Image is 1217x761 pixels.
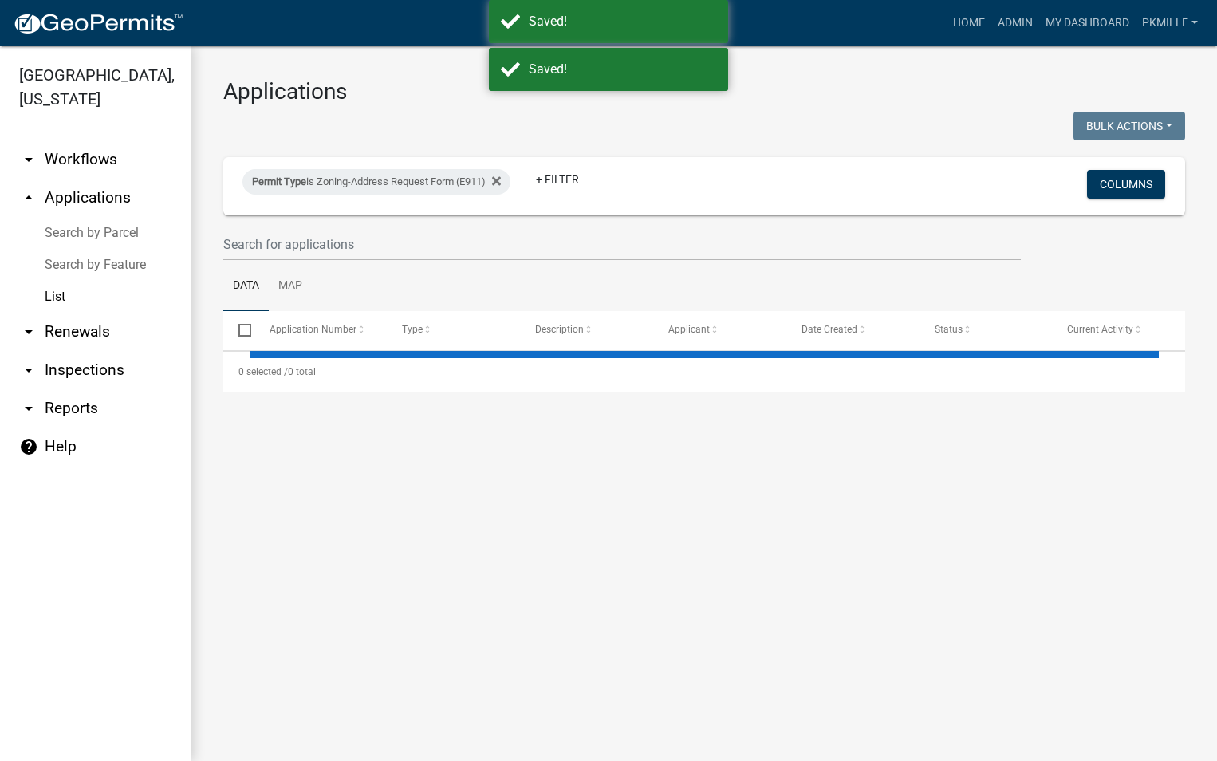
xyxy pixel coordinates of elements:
[653,311,786,349] datatable-header-cell: Applicant
[535,324,584,335] span: Description
[19,361,38,380] i: arrow_drop_down
[254,311,387,349] datatable-header-cell: Application Number
[19,150,38,169] i: arrow_drop_down
[223,311,254,349] datatable-header-cell: Select
[947,8,991,38] a: Home
[935,324,963,335] span: Status
[991,8,1039,38] a: Admin
[529,12,716,31] div: Saved!
[523,165,592,194] a: + Filter
[223,228,1021,261] input: Search for applications
[786,311,920,349] datatable-header-cell: Date Created
[919,311,1052,349] datatable-header-cell: Status
[252,175,306,187] span: Permit Type
[1067,324,1133,335] span: Current Activity
[19,399,38,418] i: arrow_drop_down
[1087,170,1165,199] button: Columns
[1136,8,1204,38] a: pkmille
[223,78,1185,105] h3: Applications
[238,366,288,377] span: 0 selected /
[19,322,38,341] i: arrow_drop_down
[668,324,710,335] span: Applicant
[1073,112,1185,140] button: Bulk Actions
[19,188,38,207] i: arrow_drop_up
[387,311,520,349] datatable-header-cell: Type
[19,437,38,456] i: help
[1052,311,1185,349] datatable-header-cell: Current Activity
[242,169,510,195] div: is Zoning-Address Request Form (E911)
[1039,8,1136,38] a: My Dashboard
[801,324,857,335] span: Date Created
[270,324,356,335] span: Application Number
[223,261,269,312] a: Data
[223,352,1185,392] div: 0 total
[520,311,653,349] datatable-header-cell: Description
[269,261,312,312] a: Map
[402,324,423,335] span: Type
[529,60,716,79] div: Saved!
